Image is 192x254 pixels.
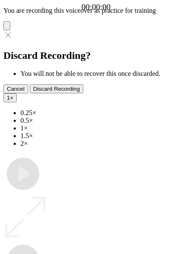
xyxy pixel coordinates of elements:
span: 1 [7,95,10,101]
li: 0.25× [20,109,189,117]
a: 00:00:00 [81,3,111,12]
p: You are recording this voiceover as practice for training [3,7,189,14]
li: 2× [20,140,189,147]
button: Discard Recording [30,84,84,93]
li: 1× [20,124,189,132]
h2: Discard Recording? [3,50,189,61]
li: 1.5× [20,132,189,140]
button: Cancel [3,84,28,93]
li: You will not be able to recover this once discarded. [20,70,189,78]
button: 1× [3,93,17,102]
li: 0.5× [20,117,189,124]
